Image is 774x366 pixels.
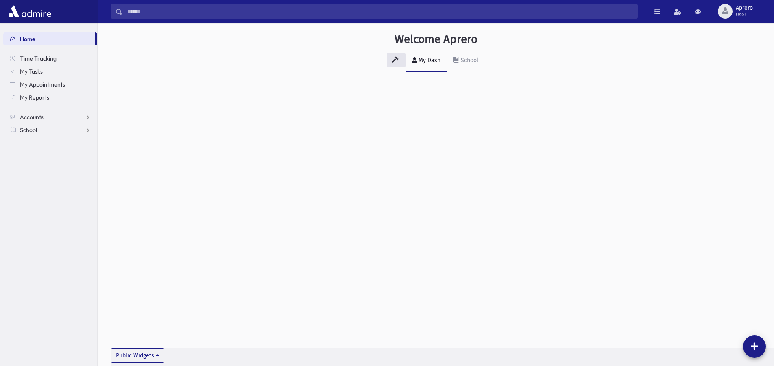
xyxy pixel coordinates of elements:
a: School [3,123,97,136]
a: School [447,50,485,72]
a: My Appointments [3,78,97,91]
a: Accounts [3,110,97,123]
div: School [459,57,478,64]
a: My Tasks [3,65,97,78]
h3: Welcome Aprero [395,32,477,46]
span: Time Tracking [20,55,57,62]
span: User [736,11,753,18]
input: Search [122,4,637,19]
span: Accounts [20,113,44,121]
span: My Appointments [20,81,65,88]
span: Home [20,35,35,43]
span: My Tasks [20,68,43,75]
a: My Reports [3,91,97,104]
span: School [20,126,37,134]
a: Time Tracking [3,52,97,65]
span: My Reports [20,94,49,101]
img: AdmirePro [7,3,53,19]
button: Public Widgets [111,348,164,363]
a: Home [3,32,95,45]
a: My Dash [406,50,447,72]
div: My Dash [417,57,440,64]
span: Aprero [736,5,753,11]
